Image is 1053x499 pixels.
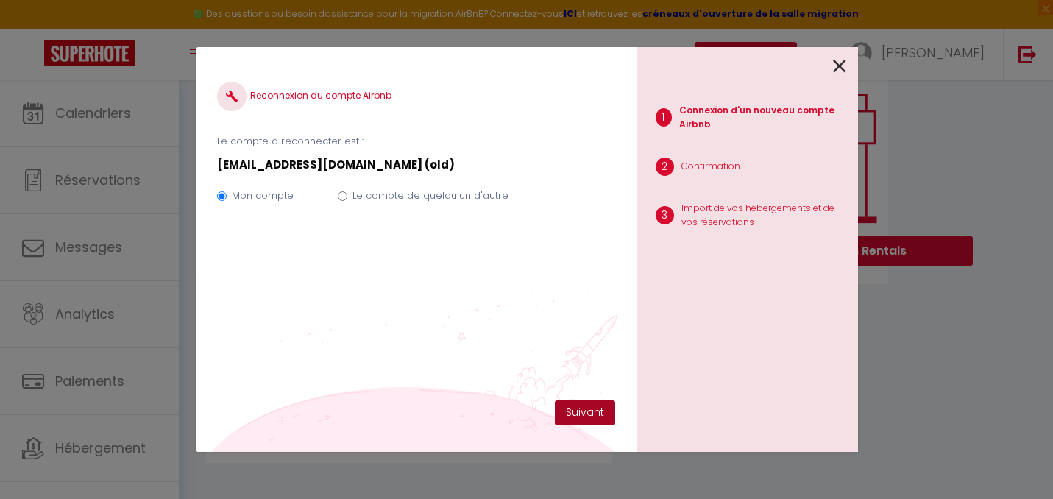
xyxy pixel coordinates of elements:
label: Le compte de quelqu'un d'autre [352,188,508,203]
button: Suivant [555,400,615,425]
p: [EMAIL_ADDRESS][DOMAIN_NAME] (old) [217,156,614,174]
p: Confirmation [681,160,740,174]
h4: Reconnexion du compte Airbnb [217,82,614,111]
p: Connexion d'un nouveau compte Airbnb [679,104,846,132]
p: Import de vos hébergements et de vos réservations [681,202,846,230]
label: Mon compte [232,188,294,203]
span: 1 [656,108,672,127]
button: Ouvrir le widget de chat LiveChat [12,6,56,50]
p: Le compte à reconnecter est : [217,134,614,149]
span: 2 [656,158,674,176]
span: 3 [656,206,674,224]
